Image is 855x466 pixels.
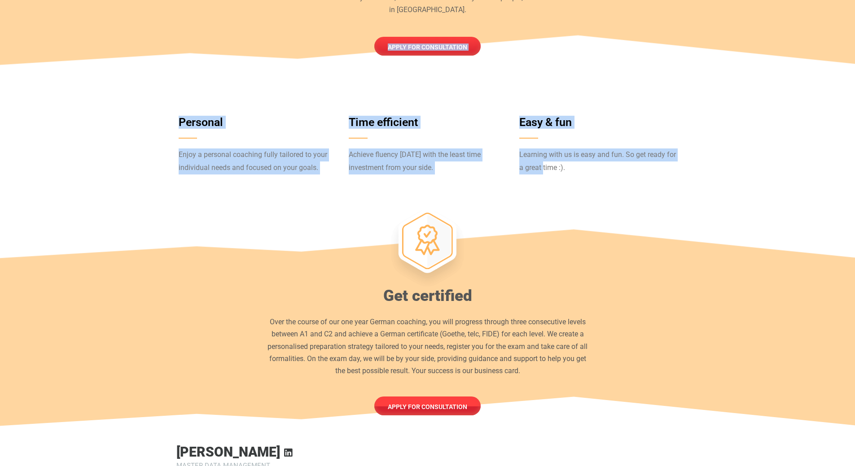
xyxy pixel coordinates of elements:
span: Learning with us is easy and fun. So get ready for a great time :). [519,150,676,172]
h3: Time efficient [349,117,506,128]
h3: Easy & fun [519,117,676,128]
p: Over the course of our one year German coaching, you will progress through three consecutive leve... [265,316,590,377]
span: Apply for consultation [388,404,467,410]
h3: [PERSON_NAME] [176,445,280,459]
span: Apply for consultation [388,44,467,50]
span: Enjoy a personal coaching fully tailored to your individual needs and focused on your goals. [179,150,327,172]
span: Achieve fluency [DATE] with the least time investment from your side. [349,150,481,172]
a: Apply for consultation [374,396,481,415]
h3: Personal [179,117,336,128]
a: Apply for consultation [374,37,481,56]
